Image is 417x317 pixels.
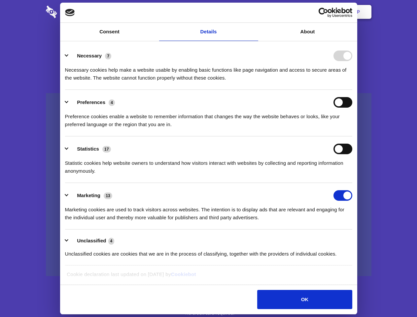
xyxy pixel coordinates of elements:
label: Marketing [77,193,100,198]
button: Unclassified (4) [65,237,119,245]
img: logo [65,9,75,16]
label: Preferences [77,99,105,105]
button: Necessary (7) [65,51,116,61]
a: Consent [60,23,159,41]
div: Unclassified cookies are cookies that we are in the process of classifying, together with the pro... [65,245,352,258]
a: Details [159,23,258,41]
span: 4 [109,99,115,106]
span: 13 [104,193,112,199]
iframe: Drift Widget Chat Controller [384,284,409,309]
a: Login [299,2,328,22]
a: Usercentrics Cookiebot - opens in a new window [295,8,352,18]
div: Preference cookies enable a website to remember information that changes the way the website beha... [65,108,352,128]
a: Wistia video thumbnail [46,93,371,276]
div: Marketing cookies are used to track visitors across websites. The intention is to display ads tha... [65,201,352,222]
img: logo-wordmark-white-trans-d4663122ce5f474addd5e946df7df03e33cb6a1c49d2221995e7729f52c070b2.svg [46,6,102,18]
label: Necessary [77,53,102,58]
div: Cookie declaration last updated on [DATE] by [62,270,355,283]
a: Cookiebot [171,271,196,277]
span: 7 [105,53,111,59]
button: Marketing (13) [65,190,117,201]
span: 17 [102,146,111,153]
span: 4 [108,238,115,244]
h1: Eliminate Slack Data Loss. [46,30,371,53]
a: About [258,23,357,41]
a: Pricing [194,2,223,22]
button: Preferences (4) [65,97,119,108]
label: Statistics [77,146,99,152]
button: OK [257,290,352,309]
div: Statistic cookies help website owners to understand how visitors interact with websites by collec... [65,154,352,175]
button: Statistics (17) [65,144,115,154]
div: Necessary cookies help make a website usable by enabling basic functions like page navigation and... [65,61,352,82]
a: Contact [268,2,298,22]
h4: Auto-redaction of sensitive data, encrypted data sharing and self-destructing private chats. Shar... [46,60,371,82]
